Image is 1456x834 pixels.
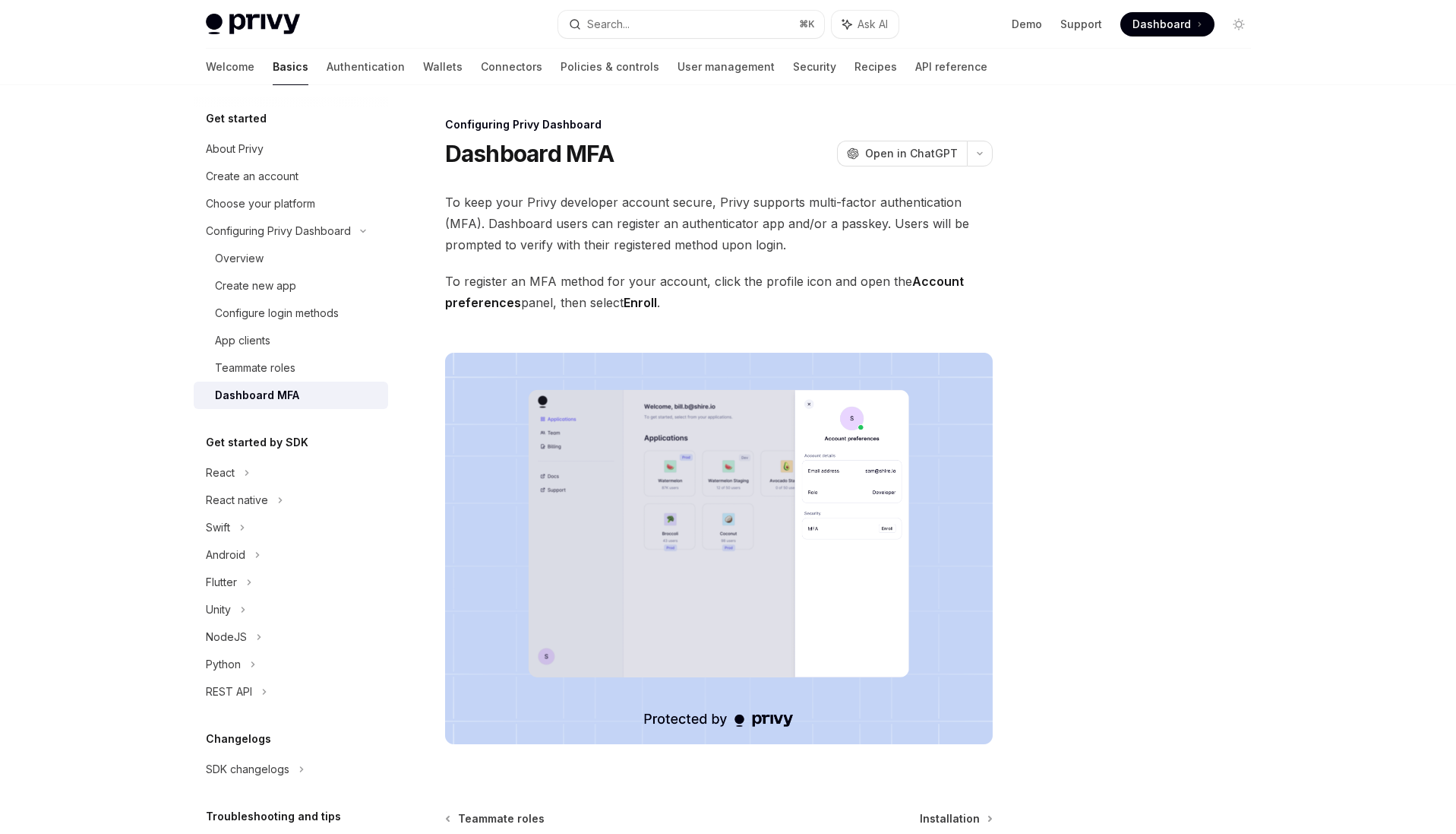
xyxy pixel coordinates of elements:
div: Search... [587,15,630,33]
strong: Enroll [624,295,657,310]
div: Python [206,655,241,674]
div: About Privy [206,140,264,158]
div: Teammate roles [215,359,295,377]
h5: Troubleshooting and tips [206,807,341,826]
a: Dashboard MFA [194,382,388,409]
div: Configure login methods [215,304,339,322]
a: User management [677,49,775,85]
a: Support [1060,17,1102,32]
a: Welcome [206,49,254,85]
div: REST API [206,683,252,701]
a: Policies & controls [561,49,659,85]
h5: Changelogs [206,730,271,748]
a: Configure login methods [194,300,388,327]
span: Installation [920,811,980,826]
div: Configuring Privy Dashboard [206,222,351,240]
a: App clients [194,327,388,354]
span: ⌘ K [799,18,815,30]
span: To keep your Privy developer account secure, Privy supports multi-factor authentication (MFA). Da... [445,192,993,255]
a: Installation [920,811,991,826]
span: Dashboard [1132,17,1191,32]
button: Ask AI [832,11,899,38]
a: Recipes [854,49,897,85]
div: Choose your platform [206,195,315,213]
button: Toggle dark mode [1227,12,1251,36]
a: API reference [915,49,987,85]
a: Overview [194,245,388,272]
button: Search...⌘K [558,11,824,38]
div: App clients [215,331,270,350]
div: Configuring Privy Dashboard [445,117,993,132]
a: Demo [1012,17,1042,32]
h1: Dashboard MFA [445,140,614,167]
a: Authentication [327,49,405,85]
div: Create an account [206,167,298,186]
a: Create an account [194,163,388,190]
a: Wallets [423,49,463,85]
a: Create new app [194,272,388,300]
a: Connectors [481,49,542,85]
div: React native [206,491,268,509]
div: Swift [206,518,230,537]
div: SDK changelogs [206,760,289,779]
div: Dashboard MFA [215,386,299,404]
a: Choose your platform [194,190,388,217]
span: Teammate roles [458,811,545,826]
span: To register an MFA method for your account, click the profile icon and open the panel, then select . [445,271,993,313]
div: NodeJS [206,628,247,646]
div: Android [206,546,245,564]
img: light logo [206,14,300,35]
a: Teammate roles [447,811,545,826]
div: Unity [206,601,231,619]
div: Overview [215,249,264,268]
div: Flutter [206,573,237,591]
a: Basics [273,49,308,85]
button: Open in ChatGPT [837,141,967,166]
a: Dashboard [1120,12,1214,36]
a: Security [793,49,836,85]
span: Open in ChatGPT [865,146,958,161]
a: Teammate roles [194,354,388,382]
a: About Privy [194,135,388,163]
h5: Get started by SDK [206,433,308,452]
div: React [206,464,235,482]
h5: Get started [206,109,267,128]
img: images/dashboard-mfa-1.png [445,353,993,744]
div: Create new app [215,277,296,295]
span: Ask AI [857,17,888,32]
